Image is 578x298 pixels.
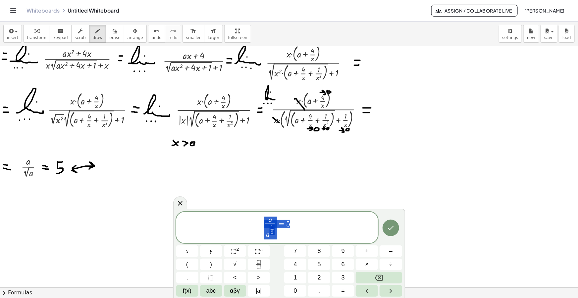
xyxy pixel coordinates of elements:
button: settings [499,25,522,43]
button: new [523,25,539,43]
button: 4 [284,259,306,270]
span: ÷ [389,260,393,269]
span: √ [233,260,236,269]
span: 5 [286,220,290,228]
button: draw [89,25,106,43]
button: ) [200,259,222,270]
span: erase [109,35,120,40]
span: 3 [342,273,345,282]
span: + [365,247,369,256]
span: – [389,247,393,256]
span: ) [210,260,212,269]
button: x [176,245,198,257]
button: 8 [308,245,330,257]
span: 1 [271,225,273,229]
span: smaller [186,35,201,40]
span: 8 [318,247,321,256]
button: Greater than [248,272,270,283]
button: 7 [284,245,306,257]
i: format_size [210,27,217,35]
span: < [233,273,237,282]
button: undoundo [148,25,165,43]
button: [PERSON_NAME] [519,5,570,17]
i: undo [153,27,160,35]
button: Placeholder [200,272,222,283]
span: ⬚ [208,273,214,282]
button: 6 [332,259,354,270]
span: load [562,35,571,40]
span: . [318,286,320,295]
i: redo [170,27,176,35]
button: Greek alphabet [224,285,246,297]
span: a [256,286,261,295]
span: 4 [294,260,297,269]
span: redo [169,35,178,40]
i: format_size [190,27,196,35]
button: Times [356,259,378,270]
span: = [277,220,287,228]
span: = [342,286,345,295]
span: scrub [75,35,86,40]
button: keyboardkeypad [50,25,72,43]
span: draw [93,35,103,40]
button: 9 [332,245,354,257]
button: erase [106,25,124,43]
a: Whiteboards [26,7,60,14]
sup: 2 [236,247,239,252]
span: y [210,247,212,256]
span: transform [27,35,46,40]
button: Minus [380,245,402,257]
button: Right arrow [380,285,402,297]
span: f(x) [183,286,191,295]
button: 5 [308,259,330,270]
span: 9 [342,247,345,256]
button: Absolute value [248,285,270,297]
button: save [541,25,557,43]
button: transform [23,25,50,43]
button: redoredo [165,25,181,43]
button: Less than [224,272,246,283]
button: Assign / Collaborate Live [431,5,518,17]
span: save [544,35,553,40]
button: 3 [332,272,354,283]
span: undo [152,35,162,40]
span: abc [206,286,216,295]
button: Done [383,220,399,236]
button: fullscreen [224,25,251,43]
button: load [559,25,575,43]
button: , [176,272,198,283]
button: 1 [284,272,306,283]
button: . [308,285,330,297]
i: keyboard [57,27,64,35]
button: insert [3,25,22,43]
button: ( [176,259,198,270]
button: Fraction [248,259,270,270]
button: Square root [224,259,246,270]
span: ⬚ [231,248,236,254]
button: Plus [356,245,378,257]
button: scrub [71,25,89,43]
span: [PERSON_NAME] [524,8,565,14]
span: Assign / Collaborate Live [437,8,512,14]
button: Toggle navigation [8,5,19,16]
button: y [200,245,222,257]
button: Functions [176,285,198,297]
button: 0 [284,285,306,297]
span: αβγ [230,286,240,295]
span: 2 [318,273,321,282]
span: 5 [318,260,321,269]
button: Equals [332,285,354,297]
button: format_sizesmaller [183,25,204,43]
span: 2 [271,230,273,234]
span: new [527,35,535,40]
span: × [365,260,369,269]
span: x [186,247,188,256]
button: Alphabet [200,285,222,297]
var: a [269,216,272,224]
span: , [186,273,188,282]
button: Left arrow [356,285,378,297]
span: fullscreen [228,35,247,40]
var: a [266,231,270,238]
span: ( [186,260,188,269]
span: 0 [294,286,297,295]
